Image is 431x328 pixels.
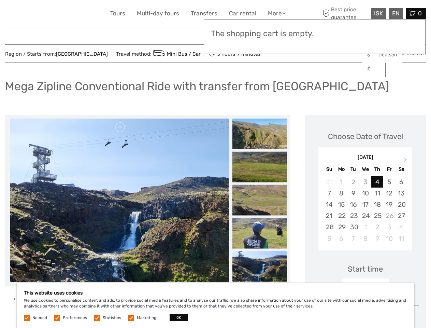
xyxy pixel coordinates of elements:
[371,199,383,210] div: Choose Thursday, September 18th, 2025
[24,290,407,296] h5: This website uses cookies
[335,199,347,210] div: Choose Monday, September 15th, 2025
[5,79,389,93] h1: Mega Zipline Conventional Ride with transfer from [GEOGRAPHIC_DATA]
[321,6,369,21] span: Best price guarantee
[362,63,385,75] a: £
[335,165,347,174] div: Mo
[383,233,395,244] div: Choose Friday, October 10th, 2025
[347,221,359,233] div: Choose Tuesday, September 30th, 2025
[389,8,403,19] div: EN
[320,176,410,244] div: month 2025-09
[63,315,87,321] label: Preferences
[335,176,347,188] div: Not available Monday, September 1st, 2025
[347,165,359,174] div: Tu
[395,199,407,210] div: Choose Saturday, September 20th, 2025
[371,221,383,233] div: Choose Thursday, October 2nd, 2025
[170,314,188,321] button: OK
[17,283,414,328] div: We use cookies to personalise content and ads, to provide social media features and to analyse ou...
[191,9,217,18] a: Transfers
[268,9,286,18] a: More
[347,199,359,210] div: Choose Tuesday, September 16th, 2025
[232,251,287,282] img: ed9bf6165e2a4e889cb17e70da85432c_slider_thumbnail.jpeg
[395,221,407,233] div: Choose Saturday, October 4th, 2025
[395,210,407,221] div: Choose Saturday, September 27th, 2025
[232,151,287,182] img: 752c61c40e9d46a894b924720a850f86_slider_thumbnail.jpeg
[232,218,287,248] img: 3b1a43692f794bd6a26f2781ac8a0a62_slider_thumbnail.jpeg
[401,156,412,167] button: Next Month
[347,210,359,221] div: Choose Tuesday, September 23rd, 2025
[371,233,383,244] div: Choose Thursday, October 9th, 2025
[318,154,412,161] div: [DATE]
[103,315,121,321] label: Statistics
[78,11,87,19] button: Open LiveChat chat widget
[137,315,156,321] label: Marketing
[383,188,395,199] div: Choose Friday, September 12th, 2025
[232,118,287,149] img: ad32085ec4d049aa8d02ced9497e6ba5_slider_thumbnail.jpeg
[383,176,395,188] div: Choose Friday, September 5th, 2025
[359,233,371,244] div: Choose Wednesday, October 8th, 2025
[371,165,383,174] div: Th
[211,29,418,39] h3: The shopping cart is empty.
[395,165,407,174] div: Sa
[110,9,125,18] a: Tours
[371,188,383,199] div: Choose Thursday, September 11th, 2025
[395,233,407,244] div: Choose Saturday, October 11th, 2025
[362,49,385,61] a: $
[383,165,395,174] div: Fr
[359,210,371,221] div: Choose Wednesday, September 24th, 2025
[359,199,371,210] div: Choose Wednesday, September 17th, 2025
[359,188,371,199] div: Choose Wednesday, September 10th, 2025
[229,9,256,18] a: Car rental
[323,233,335,244] div: Choose Sunday, October 5th, 2025
[323,188,335,199] div: Choose Sunday, September 7th, 2025
[347,188,359,199] div: Choose Tuesday, September 9th, 2025
[348,264,383,274] div: Start time
[335,188,347,199] div: Choose Monday, September 8th, 2025
[347,176,359,188] div: Not available Tuesday, September 2nd, 2025
[328,131,403,142] div: Choose Date of Travel
[395,176,407,188] div: Choose Saturday, September 6th, 2025
[373,49,402,61] a: Deutsch
[10,12,77,17] p: We're away right now. Please check back later!
[371,176,383,188] div: Choose Thursday, September 4th, 2025
[335,221,347,233] div: Choose Monday, September 29th, 2025
[335,233,347,244] div: Choose Monday, October 6th, 2025
[374,10,383,17] span: ISK
[347,233,359,244] div: Choose Tuesday, October 7th, 2025
[5,51,108,58] span: Region / Starts from:
[323,176,335,188] div: Not available Sunday, August 31st, 2025
[342,278,389,294] div: 09:00
[395,188,407,199] div: Choose Saturday, September 13th, 2025
[335,210,347,221] div: Choose Monday, September 22nd, 2025
[383,221,395,233] div: Choose Friday, October 3rd, 2025
[323,221,335,233] div: Choose Sunday, September 28th, 2025
[323,165,335,174] div: Su
[383,199,395,210] div: Choose Friday, September 19th, 2025
[116,49,201,58] span: Travel method:
[359,165,371,174] div: We
[56,51,108,57] a: [GEOGRAPHIC_DATA]
[359,221,371,233] div: Choose Wednesday, October 1st, 2025
[383,210,395,221] div: Not available Friday, September 26th, 2025
[137,9,179,18] a: Multi-day tours
[232,184,287,215] img: 3d7f751324c442c8bd8f691807217123_slider_thumbnail.jpeg
[323,210,335,221] div: Choose Sunday, September 21st, 2025
[359,176,371,188] div: Not available Wednesday, September 3rd, 2025
[152,51,201,57] a: Mini Bus / Car
[10,119,229,283] img: ed9bf6165e2a4e889cb17e70da85432c_main_slider.jpeg
[32,315,47,321] label: Needed
[323,199,335,210] div: Choose Sunday, September 14th, 2025
[417,10,423,17] span: 0
[371,210,383,221] div: Choose Thursday, September 25th, 2025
